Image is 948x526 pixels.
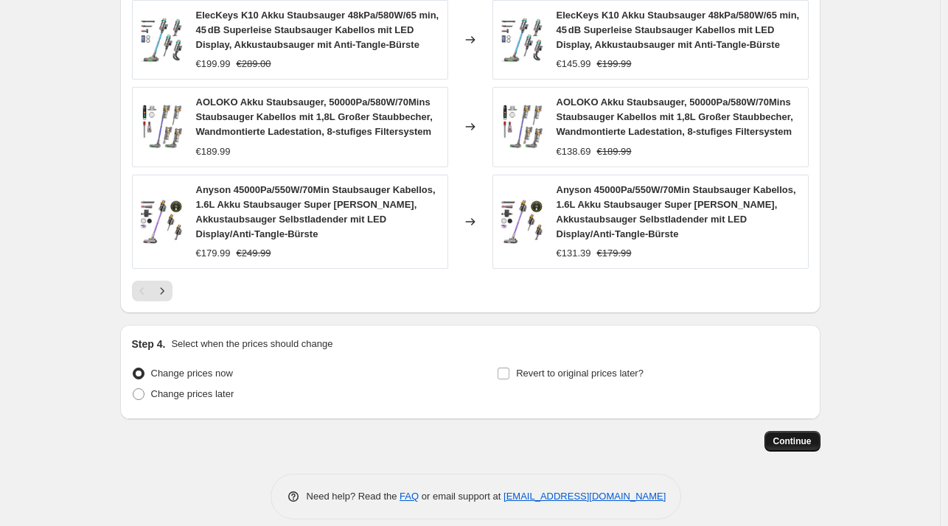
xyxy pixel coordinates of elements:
strike: €189.99 [597,144,632,159]
strike: €199.99 [597,57,632,71]
a: [EMAIL_ADDRESS][DOMAIN_NAME] [503,491,666,502]
h2: Step 4. [132,337,166,351]
img: 61zqaKeNEBL_80x.jpg [140,200,184,244]
p: Select when the prices should change [171,337,332,351]
span: Anyson 45000Pa/550W/70Min Staubsauger Kabellos, 1.6L Akku Staubsauger Super [PERSON_NAME], Akkust... [196,184,436,239]
a: FAQ [400,491,419,502]
span: Change prices later [151,388,234,399]
strike: €179.99 [597,246,632,261]
div: €199.99 [196,57,231,71]
img: 71HRxBzeRKL_80x.jpg [140,105,184,149]
span: ElecKeys K10 Akku Staubsauger 48kPa/580W/65 min, 45 dB Superleise Staubsauger Kabellos mit LED Di... [196,10,439,50]
div: €179.99 [196,246,231,261]
img: 71edL8kcHYL_80x.jpg [501,18,545,62]
img: 71edL8kcHYL_80x.jpg [140,18,184,62]
span: or email support at [419,491,503,502]
strike: €249.99 [237,246,271,261]
div: €189.99 [196,144,231,159]
span: ElecKeys K10 Akku Staubsauger 48kPa/580W/65 min, 45 dB Superleise Staubsauger Kabellos mit LED Di... [557,10,800,50]
span: Anyson 45000Pa/550W/70Min Staubsauger Kabellos, 1.6L Akku Staubsauger Super [PERSON_NAME], Akkust... [557,184,796,239]
nav: Pagination [132,281,172,301]
button: Next [152,281,172,301]
div: €131.39 [557,246,591,261]
span: AOLOKO Akku Staubsauger, 50000Pa/580W/70Mins Staubsauger Kabellos mit 1,8L Großer Staubbecher, Wa... [196,97,433,137]
strike: €289.00 [237,57,271,71]
div: €138.69 [557,144,591,159]
span: AOLOKO Akku Staubsauger, 50000Pa/580W/70Mins Staubsauger Kabellos mit 1,8L Großer Staubbecher, Wa... [557,97,793,137]
img: 61zqaKeNEBL_80x.jpg [501,200,545,244]
span: Need help? Read the [307,491,400,502]
img: 71HRxBzeRKL_80x.jpg [501,105,545,149]
span: Change prices now [151,368,233,379]
span: Revert to original prices later? [516,368,644,379]
div: €145.99 [557,57,591,71]
span: Continue [773,435,812,447]
button: Continue [764,431,820,452]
